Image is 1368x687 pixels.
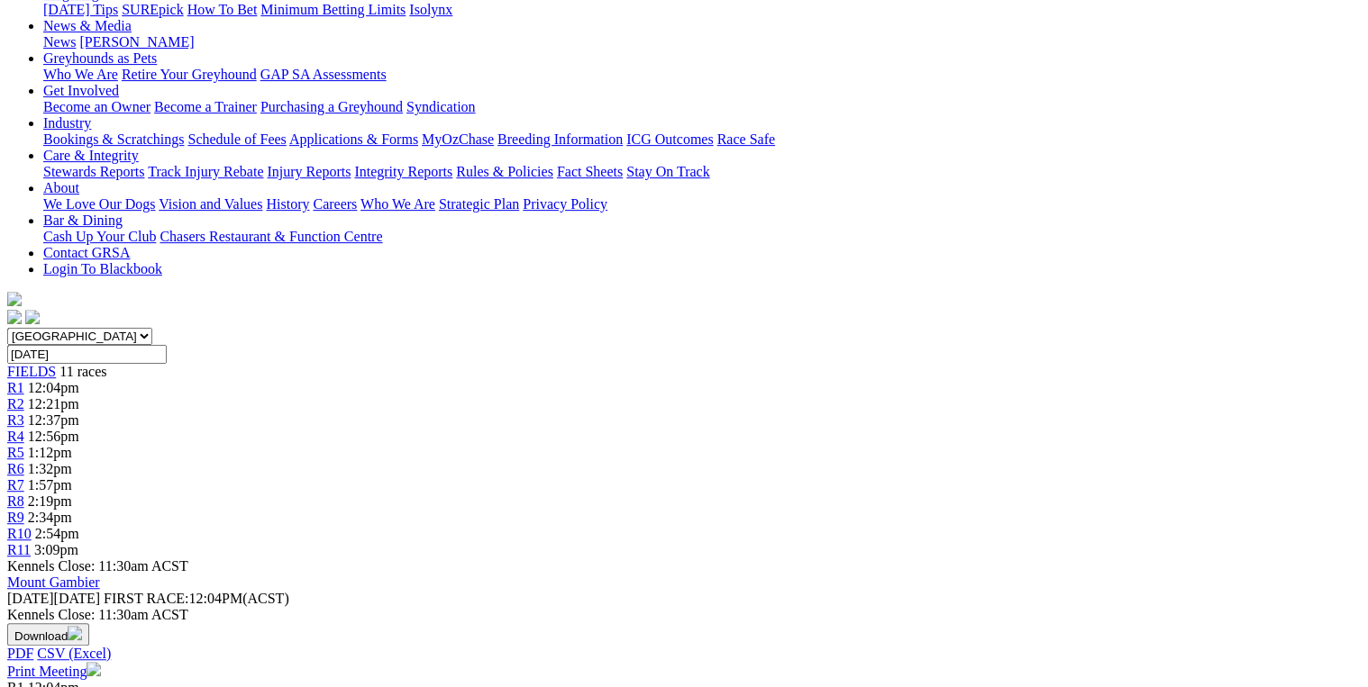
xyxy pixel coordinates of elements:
[43,164,1361,180] div: Care & Integrity
[25,310,40,324] img: twitter.svg
[354,164,452,179] a: Integrity Reports
[7,646,33,661] a: PDF
[7,380,24,395] a: R1
[7,292,22,306] img: logo-grsa-white.png
[439,196,519,212] a: Strategic Plan
[289,131,418,147] a: Applications & Forms
[43,229,156,244] a: Cash Up Your Club
[87,662,101,676] img: printer.svg
[626,164,709,179] a: Stay On Track
[7,364,56,379] a: FIELDS
[266,196,309,212] a: History
[523,196,607,212] a: Privacy Policy
[43,131,184,147] a: Bookings & Scratchings
[28,461,72,476] span: 1:32pm
[43,131,1361,148] div: Industry
[7,429,24,444] a: R4
[187,2,258,17] a: How To Bet
[122,2,183,17] a: SUREpick
[43,34,76,50] a: News
[34,542,78,557] span: 3:09pm
[7,493,24,509] a: R8
[43,164,144,179] a: Stewards Reports
[43,99,150,114] a: Become an Owner
[7,646,1361,662] div: Download
[7,591,54,606] span: [DATE]
[7,542,31,557] a: R11
[7,445,24,460] a: R5
[409,2,452,17] a: Isolynx
[28,445,72,460] span: 1:12pm
[104,591,289,606] span: 12:04PM(ACST)
[43,196,1361,212] div: About
[28,477,72,493] span: 1:57pm
[260,67,387,82] a: GAP SA Assessments
[406,99,475,114] a: Syndication
[7,477,24,493] a: R7
[43,245,130,260] a: Contact GRSA
[267,164,351,179] a: Injury Reports
[7,396,24,411] a: R2
[28,412,79,428] span: 12:37pm
[7,558,188,574] span: Kennels Close: 11:30am ACST
[43,115,91,131] a: Industry
[7,607,1361,623] div: Kennels Close: 11:30am ACST
[557,164,623,179] a: Fact Sheets
[43,180,79,195] a: About
[43,212,123,228] a: Bar & Dining
[154,99,257,114] a: Become a Trainer
[7,526,32,541] a: R10
[7,623,89,646] button: Download
[43,67,1361,83] div: Greyhounds as Pets
[28,380,79,395] span: 12:04pm
[626,131,713,147] a: ICG Outcomes
[122,67,257,82] a: Retire Your Greyhound
[43,196,155,212] a: We Love Our Dogs
[43,50,157,66] a: Greyhounds as Pets
[28,493,72,509] span: 2:19pm
[43,99,1361,115] div: Get Involved
[43,67,118,82] a: Who We Are
[43,2,118,17] a: [DATE] Tips
[104,591,188,606] span: FIRST RACE:
[456,164,553,179] a: Rules & Policies
[7,345,167,364] input: Select date
[79,34,194,50] a: [PERSON_NAME]
[43,2,1361,18] div: Wagering
[148,164,263,179] a: Track Injury Rebate
[159,196,262,212] a: Vision and Values
[260,99,403,114] a: Purchasing a Greyhound
[7,461,24,476] a: R6
[7,412,24,428] a: R3
[313,196,357,212] a: Careers
[35,526,79,541] span: 2:54pm
[43,34,1361,50] div: News & Media
[43,83,119,98] a: Get Involved
[28,396,79,411] span: 12:21pm
[7,510,24,525] a: R9
[37,646,111,661] a: CSV (Excel)
[43,18,132,33] a: News & Media
[28,510,72,525] span: 2:34pm
[7,574,100,590] a: Mount Gambier
[43,261,162,276] a: Login To Blackbook
[59,364,106,379] span: 11 races
[28,429,79,444] span: 12:56pm
[160,229,382,244] a: Chasers Restaurant & Function Centre
[187,131,286,147] a: Schedule of Fees
[260,2,406,17] a: Minimum Betting Limits
[716,131,774,147] a: Race Safe
[43,229,1361,245] div: Bar & Dining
